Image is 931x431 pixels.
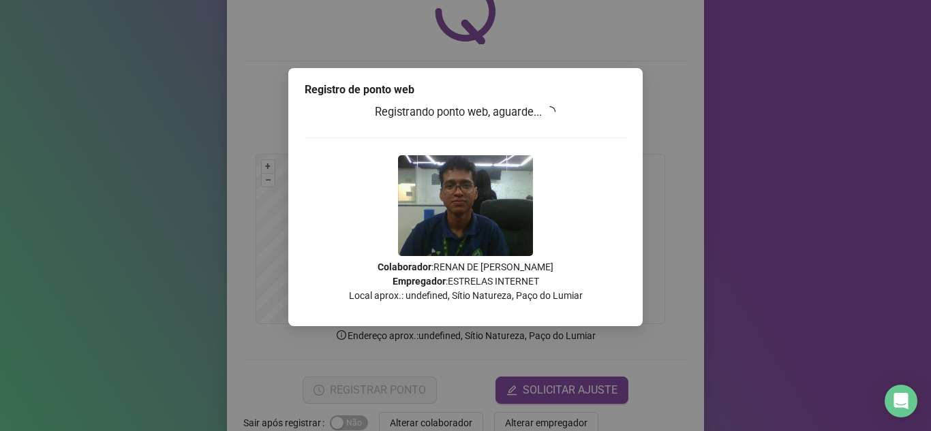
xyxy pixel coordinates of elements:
strong: Colaborador [378,261,431,272]
p: : RENAN DE [PERSON_NAME] : ESTRELAS INTERNET Local aprox.: undefined, Sítio Natureza, Paço do Lumiar [305,260,626,303]
strong: Empregador [393,276,446,287]
h3: Registrando ponto web, aguarde... [305,103,626,121]
img: 2Q== [398,155,533,256]
div: Open Intercom Messenger [885,385,917,417]
span: loading [543,104,558,119]
div: Registro de ponto web [305,82,626,98]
